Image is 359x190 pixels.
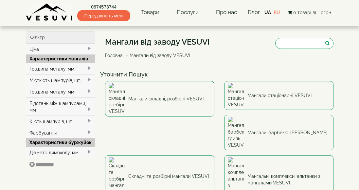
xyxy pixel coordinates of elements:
[135,5,166,20] a: Товари
[170,5,205,20] a: Послуги
[209,5,243,20] a: Про нас
[26,3,73,21] img: Завод VESUVI
[77,4,130,10] a: 0674573744
[124,52,190,59] li: Мангали від заводу VESUVI
[26,127,95,138] div: Фарбування
[26,54,95,63] div: Характеристики мангалів
[264,10,271,15] a: UA
[26,116,95,127] div: К-сть шампурів, шт
[105,53,123,58] a: Головна
[26,97,95,116] div: Відстань між шампурами, мм
[286,9,333,16] button: 0 товар(ів) - 0грн
[105,81,214,116] a: Мангали складні, розбірні VESUVI Мангали складні, розбірні VESUVI
[224,81,333,110] a: Мангали стаціонарні VESUVI Мангали стаціонарні VESUVI
[100,71,338,78] h4: Уточнити Пошук
[109,83,125,115] img: Мангали складні, розбірні VESUVI
[224,115,333,150] a: Мангали-барбекю-гриль VESUVI Мангали-барбекю-[PERSON_NAME]
[77,10,130,21] span: Передзвоніть мені
[26,44,95,55] div: Ціна
[26,147,95,158] div: Діаметр димоходу, мм
[228,117,244,148] img: Мангали-барбекю-гриль VESUVI
[105,38,210,46] h1: Мангали від заводу VESUVI
[26,74,95,86] div: Місткість шампурів, шт.
[26,86,95,97] div: Товщина металу, мм
[26,63,95,74] div: Товщина металу, мм
[26,32,95,44] div: Фільтр
[26,138,95,147] div: Характеристики буржуйок
[274,10,280,15] a: RU
[228,83,244,108] img: Мангали стаціонарні VESUVI
[293,10,331,15] span: 0 товар(ів) - 0грн
[248,9,260,15] a: Блог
